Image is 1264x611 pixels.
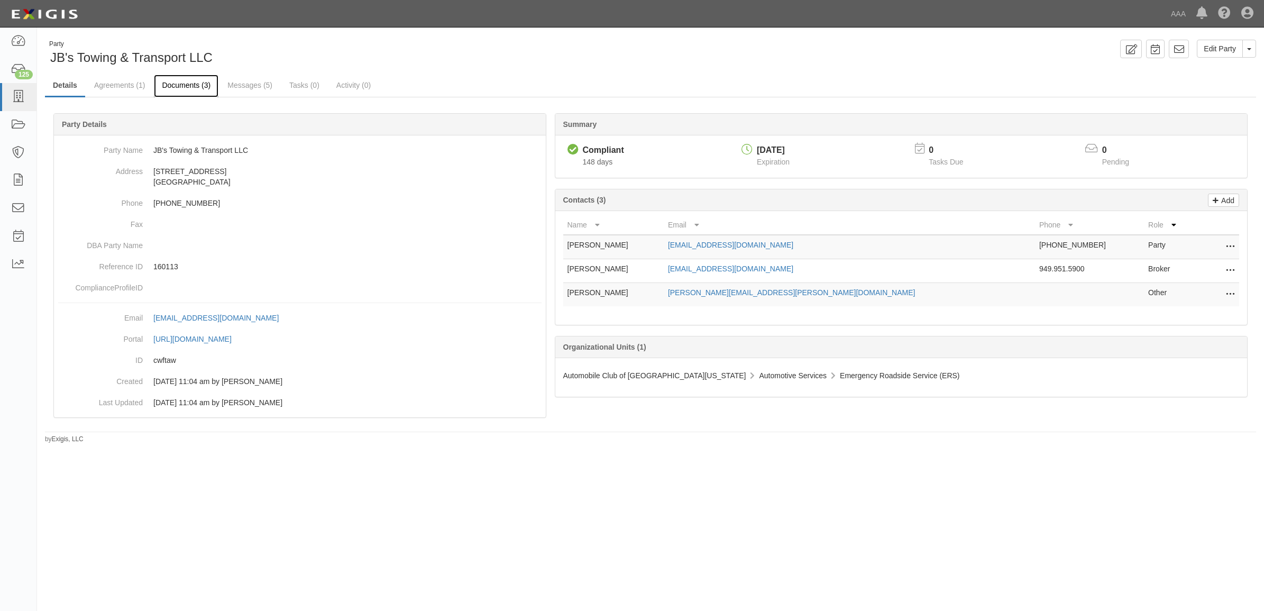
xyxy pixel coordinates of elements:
b: Summary [563,120,597,129]
p: 0 [1102,144,1142,157]
dd: [STREET_ADDRESS] [GEOGRAPHIC_DATA] [58,161,542,193]
i: Help Center - Complianz [1218,7,1231,20]
span: Expiration [757,158,790,166]
div: JB's Towing & Transport LLC [45,40,643,67]
img: logo-5460c22ac91f19d4615b14bd174203de0afe785f0fc80cf4dbbc73dc1793850b.png [8,5,81,24]
dt: Created [58,371,143,387]
i: Compliant [567,144,579,156]
small: by [45,435,84,444]
div: 125 [15,70,33,79]
span: Pending [1102,158,1129,166]
td: Broker [1144,259,1197,283]
a: [URL][DOMAIN_NAME] [153,335,243,343]
span: Automobile Club of [GEOGRAPHIC_DATA][US_STATE] [563,371,746,380]
dt: Reference ID [58,256,143,272]
dt: Email [58,307,143,323]
p: 0 [929,144,976,157]
a: AAA [1166,3,1191,24]
a: [PERSON_NAME][EMAIL_ADDRESS][PERSON_NAME][DOMAIN_NAME] [668,288,915,297]
div: Party [49,40,213,49]
td: 949.951.5900 [1035,259,1144,283]
th: Role [1144,215,1197,235]
dt: Party Name [58,140,143,156]
span: Tasks Due [929,158,963,166]
dd: JB's Towing & Transport LLC [58,140,542,161]
a: Activity (0) [328,75,379,96]
span: Automotive Services [759,371,827,380]
a: Exigis, LLC [52,435,84,443]
p: 160113 [153,261,542,272]
span: JB's Towing & Transport LLC [50,50,213,65]
dt: Phone [58,193,143,208]
dd: 07/24/2024 11:04 am by Benjamin Tully [58,371,542,392]
a: [EMAIL_ADDRESS][DOMAIN_NAME] [153,314,290,322]
dt: Last Updated [58,392,143,408]
dd: [PHONE_NUMBER] [58,193,542,214]
a: Add [1208,194,1239,207]
span: Emergency Roadside Service (ERS) [840,371,959,380]
a: Edit Party [1197,40,1243,58]
dt: Fax [58,214,143,230]
span: Since 04/21/2025 [583,158,613,166]
a: Messages (5) [219,75,280,96]
div: [EMAIL_ADDRESS][DOMAIN_NAME] [153,313,279,323]
th: Phone [1035,215,1144,235]
th: Email [664,215,1035,235]
dt: ComplianceProfileID [58,277,143,293]
a: Tasks (0) [281,75,327,96]
dt: Address [58,161,143,177]
b: Contacts (3) [563,196,606,204]
dd: cwftaw [58,350,542,371]
div: Compliant [583,144,624,157]
td: Other [1144,283,1197,307]
dt: DBA Party Name [58,235,143,251]
td: [PHONE_NUMBER] [1035,235,1144,259]
a: Documents (3) [154,75,218,97]
td: Party [1144,235,1197,259]
td: [PERSON_NAME] [563,235,664,259]
dd: 07/24/2024 11:04 am by Benjamin Tully [58,392,542,413]
div: [DATE] [757,144,790,157]
dt: Portal [58,329,143,344]
a: Details [45,75,85,97]
td: [PERSON_NAME] [563,283,664,307]
a: Agreements (1) [86,75,153,96]
b: Party Details [62,120,107,129]
a: [EMAIL_ADDRESS][DOMAIN_NAME] [668,241,793,249]
a: [EMAIL_ADDRESS][DOMAIN_NAME] [668,265,793,273]
td: [PERSON_NAME] [563,259,664,283]
p: Add [1219,194,1234,206]
b: Organizational Units (1) [563,343,646,351]
th: Name [563,215,664,235]
dt: ID [58,350,143,366]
